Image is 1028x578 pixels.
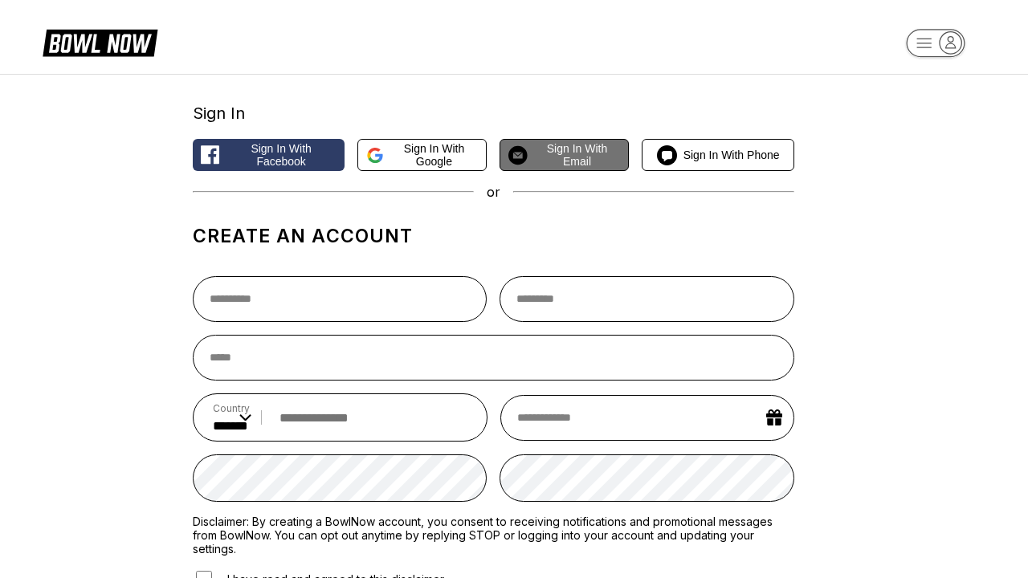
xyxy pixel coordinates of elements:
[213,402,251,414] label: Country
[390,142,478,168] span: Sign in with Google
[357,139,487,171] button: Sign in with Google
[534,142,621,168] span: Sign in with Email
[193,139,345,171] button: Sign in with Facebook
[500,139,629,171] button: Sign in with Email
[642,139,793,171] button: Sign in with Phone
[193,515,794,556] label: Disclaimer: By creating a BowlNow account, you consent to receiving notifications and promotional...
[193,225,794,247] h1: Create an account
[226,142,336,168] span: Sign in with Facebook
[683,149,780,161] span: Sign in with Phone
[193,104,794,123] div: Sign In
[193,184,794,200] div: or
